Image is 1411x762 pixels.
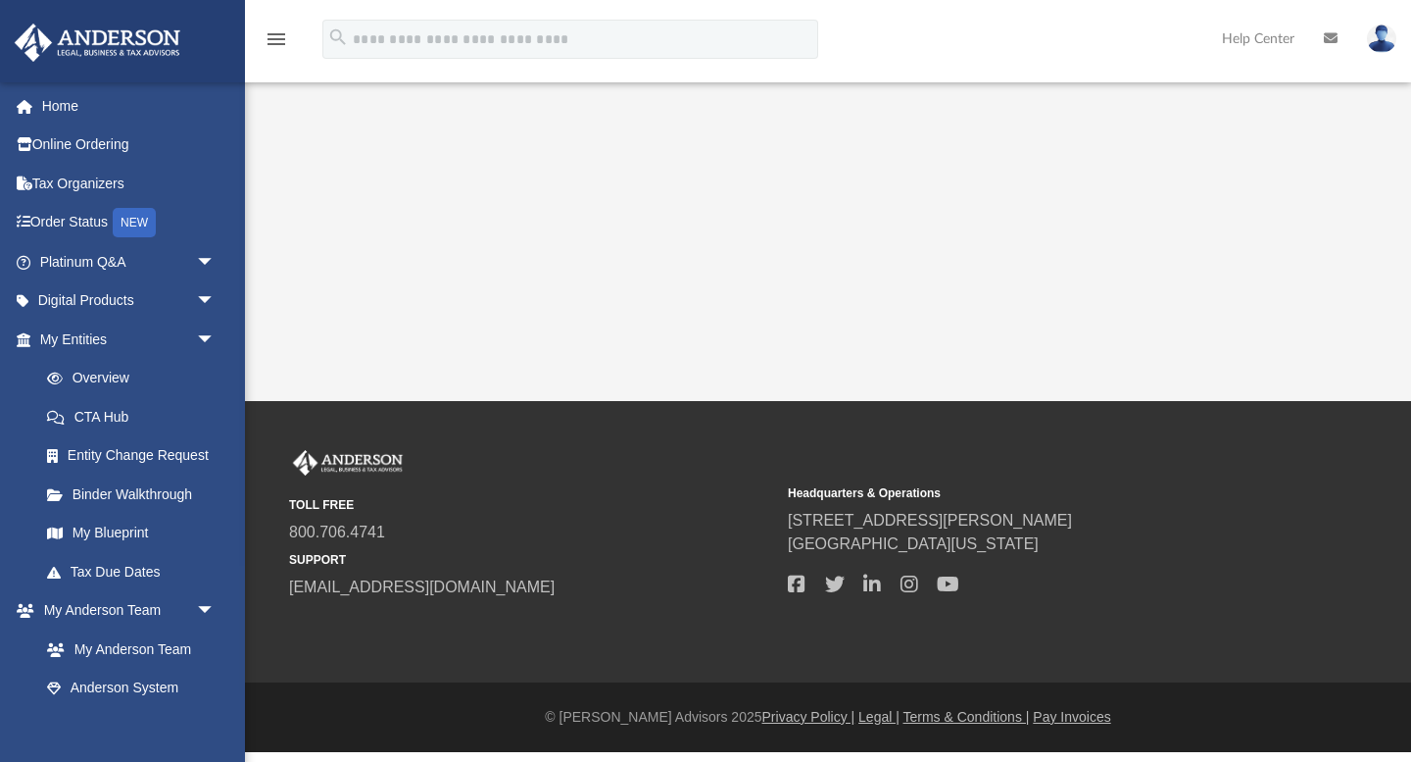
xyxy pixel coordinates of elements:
a: Overview [27,359,245,398]
i: menu [265,27,288,51]
i: search [327,26,349,48]
a: Legal | [858,709,900,725]
a: Entity Change Request [27,436,245,476]
small: SUPPORT [289,551,774,569]
a: Order StatusNEW [14,203,245,243]
a: My Entitiesarrow_drop_down [14,320,245,359]
a: [EMAIL_ADDRESS][DOMAIN_NAME] [289,579,555,595]
a: Home [14,86,245,126]
small: TOLL FREE [289,496,774,514]
small: Headquarters & Operations [788,484,1273,502]
a: Binder Walkthrough [27,475,245,514]
span: arrow_drop_down [196,591,235,632]
a: Platinum Q&Aarrow_drop_down [14,242,245,281]
span: arrow_drop_down [196,320,235,360]
span: arrow_drop_down [196,281,235,322]
a: CTA Hub [27,397,245,436]
a: Anderson System [27,669,235,708]
a: Digital Productsarrow_drop_down [14,281,245,321]
a: [GEOGRAPHIC_DATA][US_STATE] [788,535,1039,552]
img: Anderson Advisors Platinum Portal [289,450,407,476]
div: NEW [113,208,156,237]
a: menu [265,37,288,51]
div: © [PERSON_NAME] Advisors 2025 [245,707,1411,728]
a: Tax Due Dates [27,552,245,591]
a: Terms & Conditions | [903,709,1030,725]
a: My Anderson Teamarrow_drop_down [14,591,235,631]
a: [STREET_ADDRESS][PERSON_NAME] [788,512,1072,529]
a: Tax Organizers [14,164,245,203]
a: Pay Invoices [1033,709,1110,725]
span: arrow_drop_down [196,242,235,282]
a: 800.706.4741 [289,524,385,540]
a: Online Ordering [14,126,245,165]
img: User Pic [1367,25,1396,53]
a: Privacy Policy | [762,709,855,725]
a: My Blueprint [27,514,235,553]
a: My Anderson Team [27,630,225,669]
img: Anderson Advisors Platinum Portal [9,24,186,62]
